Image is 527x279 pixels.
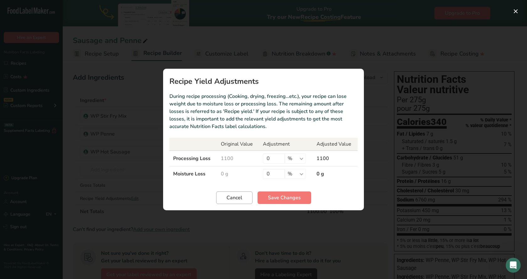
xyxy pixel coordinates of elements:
td: 0 g [313,166,358,182]
h1: Recipe Yield Adjustments [169,78,358,85]
td: Moisture Loss [169,166,217,182]
button: Save Changes [258,191,311,204]
p: During recipe processing (Cooking, drying, freezing…etc.), your recipe can lose weight due to moi... [169,93,358,130]
td: 1100 [313,151,358,166]
th: Original Value [217,138,259,151]
td: 0 g [217,166,259,182]
iframe: Intercom live chat [506,258,521,273]
span: Cancel [226,194,242,201]
span: Save Changes [268,194,301,201]
th: Adjustment [259,138,313,151]
td: Processing Loss [169,151,217,166]
th: Adjusted Value [313,138,358,151]
button: Cancel [216,191,253,204]
td: 1100 [217,151,259,166]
